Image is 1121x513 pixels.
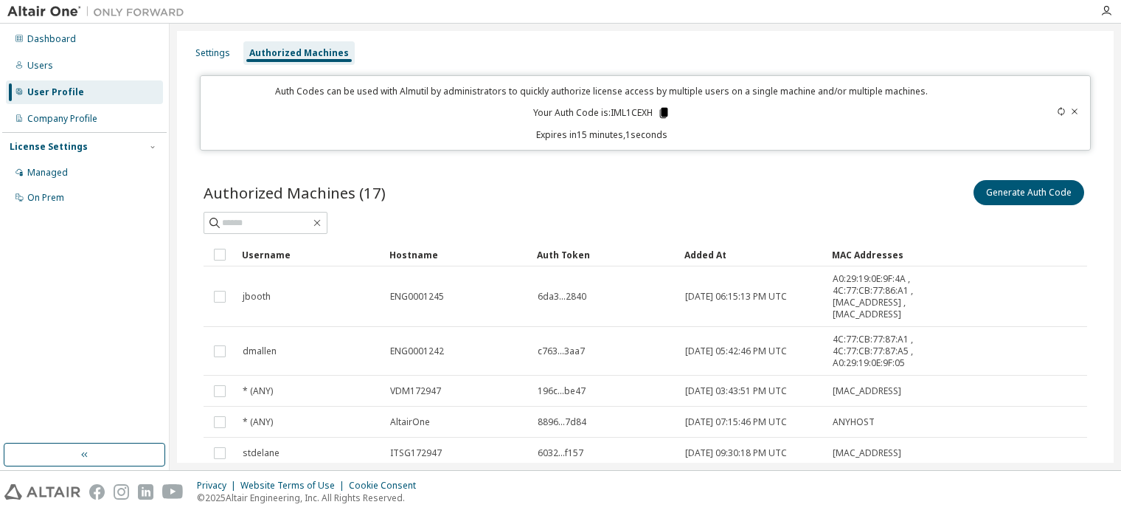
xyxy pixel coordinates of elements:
[685,416,787,428] span: [DATE] 07:15:46 PM UTC
[243,416,273,428] span: * (ANY)
[195,47,230,59] div: Settings
[7,4,192,19] img: Altair One
[832,243,925,266] div: MAC Addresses
[197,480,240,492] div: Privacy
[197,492,425,504] p: © 2025 Altair Engineering, Inc. All Rights Reserved.
[833,273,924,320] span: A0:29:19:0E:9F:4A , 4C:77:CB:77:86:A1 , [MAC_ADDRESS] , [MAC_ADDRESS]
[27,33,76,45] div: Dashboard
[833,385,901,397] span: [MAC_ADDRESS]
[27,167,68,179] div: Managed
[538,447,583,459] span: 6032...f157
[4,484,80,500] img: altair_logo.svg
[390,345,444,357] span: ENG0001242
[389,243,525,266] div: Hostname
[209,128,994,141] p: Expires in 15 minutes, 1 seconds
[390,416,430,428] span: AltairOne
[390,447,442,459] span: ITSG172947
[349,480,425,492] div: Cookie Consent
[242,243,378,266] div: Username
[974,180,1084,205] button: Generate Auth Code
[538,416,586,428] span: 8896...7d84
[538,385,586,397] span: 196c...be47
[538,291,586,303] span: 6da3...2840
[685,447,787,459] span: [DATE] 09:30:18 PM UTC
[89,484,105,500] img: facebook.svg
[204,182,386,203] span: Authorized Machines (17)
[162,484,184,500] img: youtube.svg
[390,291,444,303] span: ENG0001245
[114,484,129,500] img: instagram.svg
[138,484,153,500] img: linkedin.svg
[833,447,901,459] span: [MAC_ADDRESS]
[243,345,277,357] span: dmallen
[538,345,585,357] span: c763...3aa7
[27,192,64,204] div: On Prem
[27,113,97,125] div: Company Profile
[240,480,349,492] div: Website Terms of Use
[533,106,670,120] p: Your Auth Code is: IML1CEXH
[27,86,84,98] div: User Profile
[243,291,271,303] span: jbooth
[685,385,787,397] span: [DATE] 03:43:51 PM UTC
[10,141,88,153] div: License Settings
[27,60,53,72] div: Users
[243,447,280,459] span: stdelane
[243,385,273,397] span: * (ANY)
[209,85,994,97] p: Auth Codes can be used with Almutil by administrators to quickly authorize license access by mult...
[685,291,787,303] span: [DATE] 06:15:13 PM UTC
[685,345,787,357] span: [DATE] 05:42:46 PM UTC
[684,243,820,266] div: Added At
[833,334,924,369] span: 4C:77:CB:77:87:A1 , 4C:77:CB:77:87:A5 , A0:29:19:0E:9F:05
[390,385,441,397] span: VDM172947
[833,416,875,428] span: ANYHOST
[249,47,349,59] div: Authorized Machines
[537,243,673,266] div: Auth Token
